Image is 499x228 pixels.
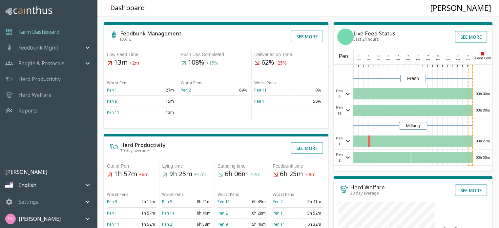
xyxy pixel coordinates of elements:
a: Pen 11 [107,221,119,227]
div: Feedbunk time [273,163,322,170]
span: PM [416,58,420,61]
button: See more [455,31,487,43]
div: 7 [356,54,361,58]
td: 8h 46m [187,207,212,218]
span: PM [436,58,440,61]
span: Worst Pens [218,192,239,197]
span: -22m [249,172,260,178]
p: [PERSON_NAME] [19,215,61,223]
td: 5h 41m [298,196,322,207]
div: Out of Pen [107,163,156,170]
span: PM [426,58,430,61]
div: Feed Low [473,49,492,64]
div: 5 [406,54,411,58]
span: 30 day average [120,148,149,154]
div: 00h 00m [473,102,492,118]
a: Pen 11 [162,210,175,216]
h5: Dashboard [110,4,145,12]
span: AM [456,58,460,61]
span: [DATE] [120,36,133,42]
a: Pen 9 [107,199,117,204]
a: Reports [18,107,38,114]
span: AM [446,58,450,61]
p: Feedbunk Mgmt [18,44,58,52]
a: Pen 1 [273,210,283,216]
span: -28m [304,172,316,178]
div: 9 [426,54,430,58]
a: Pen 1 [107,87,117,93]
img: 1132912efd1949814e22df35005e10ba [5,214,16,224]
div: Lying time [162,163,212,170]
td: 6h 49m [242,196,267,207]
span: Worst Pens [107,80,129,86]
div: 7 [416,54,421,58]
a: Pen 11 [218,199,230,204]
p: Settings [18,198,38,206]
div: 00h 00m [473,150,492,165]
td: 27m [141,85,175,96]
p: [PERSON_NAME] [5,168,97,176]
div: 9 [366,54,371,58]
div: 3 [455,54,460,58]
span: 30 day average [350,190,379,196]
h5: 9h 25m [162,170,212,179]
h4: [PERSON_NAME] [430,3,491,13]
div: Standing time [218,163,267,170]
a: Pen 2 [181,87,191,93]
span: AM [466,58,470,61]
td: 2h 14m [132,196,157,207]
a: Pen 9 [107,98,117,104]
span: Pen 9 [335,88,344,100]
span: PM [406,58,410,61]
span: +15% [206,60,218,66]
span: Pen 1 [335,135,344,147]
a: Pen 11 [107,110,119,115]
td: 8h 21m [187,196,212,207]
div: 00h 00m [473,86,492,102]
a: Pen 2 [162,221,172,227]
span: AM [366,58,370,61]
span: PM [386,58,390,61]
div: Push Ups Completed [181,51,249,58]
a: Pen 2 [218,210,228,216]
a: Farm Dashboard [18,28,59,36]
span: PM [396,58,400,61]
button: See more [291,31,323,42]
div: 11 [376,54,381,58]
a: Herd Productivity [18,75,61,83]
a: Pen 9 [162,199,172,204]
h6: Live Feed Status [353,31,395,36]
span: Worst Pens [162,192,184,197]
h5: 108% [181,58,249,67]
span: Worst Pens [254,80,276,86]
span: Worst Pens [273,192,294,197]
div: 1 [446,54,450,58]
h5: 6h 06m [218,170,267,179]
h5: 1h 57m [107,170,156,179]
a: Pen 9 [218,221,228,227]
p: People & Protocols [18,59,65,67]
div: Low Feed Time [107,51,175,58]
td: 0% [288,85,322,96]
td: 1h 57m [132,207,157,218]
td: 15m [141,96,175,107]
div: 11 [435,54,440,58]
div: Deliveries on Time [254,51,322,58]
span: AM [357,58,361,61]
td: 12m [141,107,175,118]
h5: 62% [254,58,322,67]
h6: Herd Welfare [350,185,385,190]
span: AM [376,58,380,61]
td: 5h 52m [298,207,322,218]
span: Worst Pens [107,192,129,197]
h6: Feedbunk Management [120,31,181,36]
div: Fresh [400,75,426,82]
h6: Herd Productivity [120,142,165,148]
div: Pen [334,49,353,64]
a: Herd Welfare [18,91,52,99]
span: Last 24 hours [353,36,379,42]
